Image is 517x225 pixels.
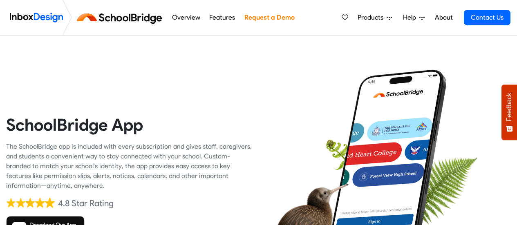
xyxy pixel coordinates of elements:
[354,9,395,26] a: Products
[6,142,253,191] div: The SchoolBridge app is included with every subscription and gives staff, caregivers, and student...
[432,9,455,26] a: About
[75,8,167,27] img: schoolbridge logo
[403,13,419,22] span: Help
[506,93,513,121] span: Feedback
[6,114,253,135] heading: SchoolBridge App
[501,85,517,140] button: Feedback - Show survey
[207,9,237,26] a: Features
[242,9,297,26] a: Request a Demo
[170,9,202,26] a: Overview
[358,13,387,22] span: Products
[400,9,428,26] a: Help
[464,10,510,25] a: Contact Us
[58,197,114,209] div: 4.8 Star Rating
